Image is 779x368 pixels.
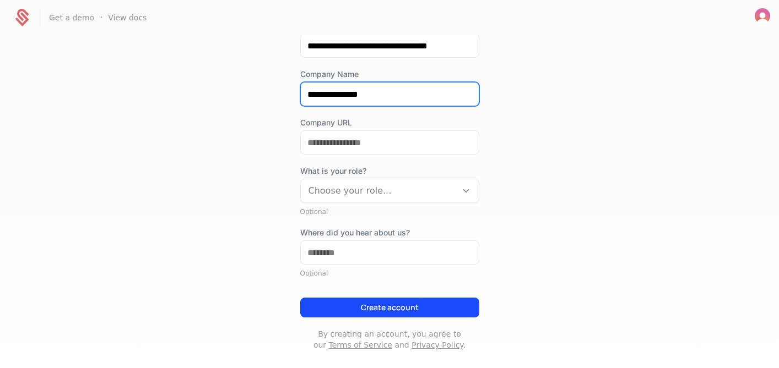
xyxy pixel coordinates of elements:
a: View docs [108,14,147,21]
a: Terms of Service [329,340,392,349]
span: What is your role? [300,166,479,177]
div: Optional [300,269,479,278]
label: Company Name [300,69,479,80]
img: 's logo [755,8,770,24]
button: Create account [300,298,479,317]
span: · [100,11,102,24]
a: Privacy Policy [412,340,463,349]
div: Optional [300,207,479,216]
label: Where did you hear about us? [300,227,479,238]
label: Company URL [300,117,479,128]
p: By creating an account, you agree to our and . [300,328,479,350]
a: Get a demo [49,14,94,21]
button: Open user button [755,8,770,24]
